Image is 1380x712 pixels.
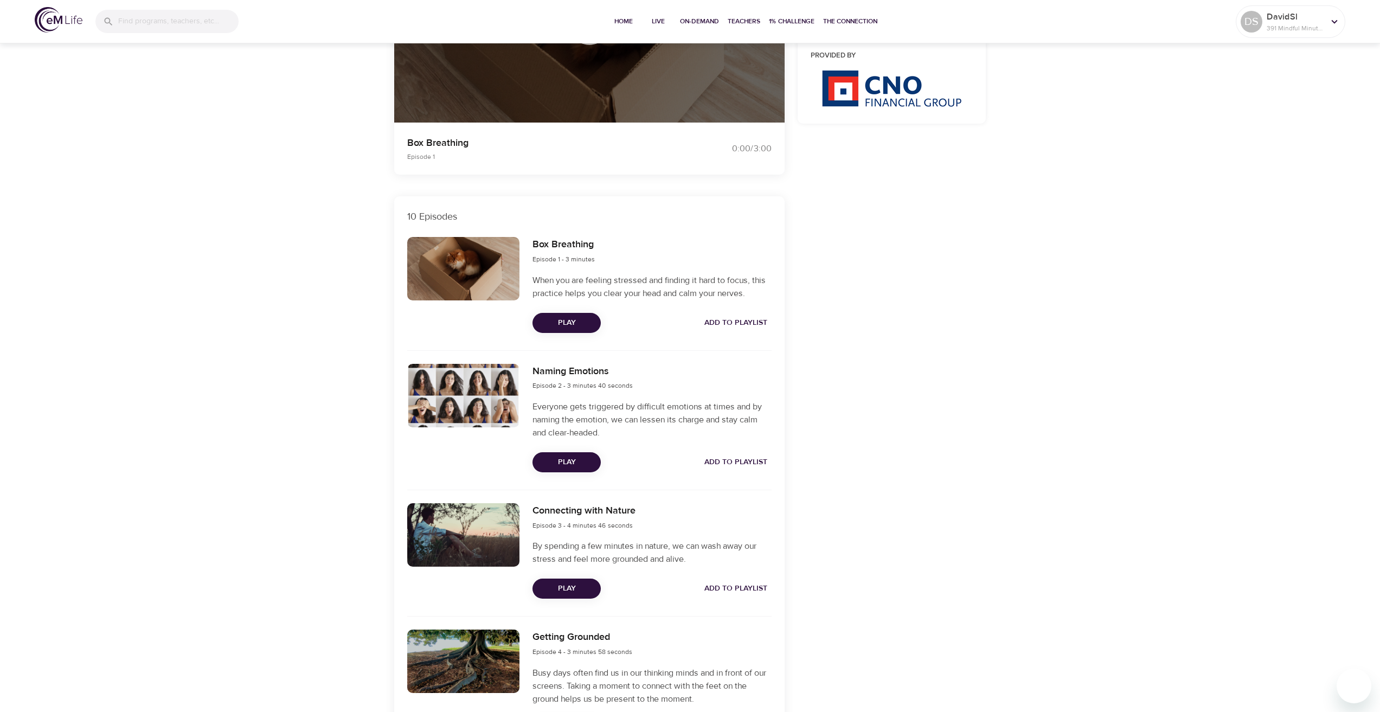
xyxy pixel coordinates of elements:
h6: Getting Grounded [532,630,632,645]
input: Find programs, teachers, etc... [118,10,239,33]
span: Add to Playlist [704,456,767,469]
button: Add to Playlist [700,452,772,472]
button: Play [532,579,601,599]
div: DS [1241,11,1262,33]
span: Episode 3 - 4 minutes 46 seconds [532,521,633,530]
span: On-Demand [680,16,719,27]
p: Everyone gets triggered by difficult emotions at times and by naming the emotion, we can lessen i... [532,400,771,439]
h6: Box Breathing [532,237,595,253]
span: 1% Challenge [769,16,814,27]
span: Add to Playlist [704,582,767,595]
button: Play [532,313,601,333]
h6: Provided by [811,50,973,62]
span: The Connection [823,16,877,27]
iframe: Button to launch messaging window [1337,669,1371,703]
p: Busy days often find us in our thinking minds and in front of our screens. Taking a moment to con... [532,666,771,705]
p: When you are feeling stressed and finding it hard to focus, this practice helps you clear your he... [532,274,771,300]
span: Play [541,316,592,330]
span: Live [645,16,671,27]
p: 10 Episodes [407,209,772,224]
span: Episode 4 - 3 minutes 58 seconds [532,647,632,656]
p: DavidSl [1267,10,1324,23]
button: Play [532,452,601,472]
p: Episode 1 [407,152,677,162]
h6: Naming Emotions [532,364,633,380]
span: Teachers [728,16,760,27]
p: By spending a few minutes in nature, we can wash away our stress and feel more grounded and alive. [532,540,771,566]
span: Episode 1 - 3 minutes [532,255,595,264]
p: 391 Mindful Minutes [1267,23,1324,33]
img: CNO%20logo.png [821,70,961,107]
button: Add to Playlist [700,313,772,333]
span: Add to Playlist [704,316,767,330]
p: Box Breathing [407,136,677,150]
span: Play [541,582,592,595]
span: Home [611,16,637,27]
div: 0:00 / 3:00 [690,143,772,155]
button: Add to Playlist [700,579,772,599]
span: Play [541,456,592,469]
span: Episode 2 - 3 minutes 40 seconds [532,381,633,390]
h6: Connecting with Nature [532,503,636,519]
img: logo [35,7,82,33]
